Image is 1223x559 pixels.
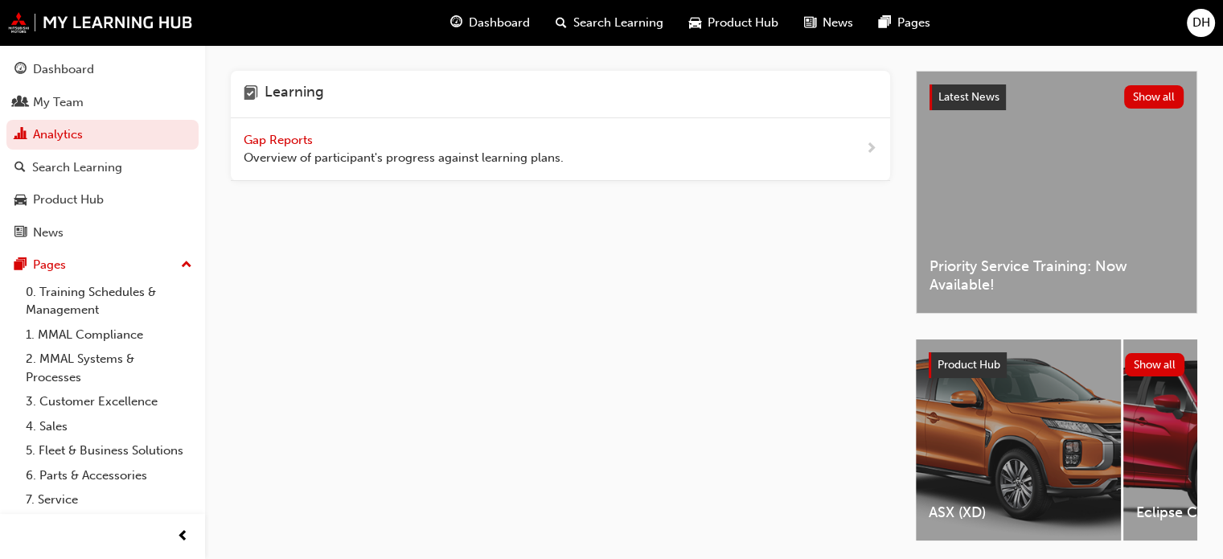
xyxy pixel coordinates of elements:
[929,352,1184,378] a: Product HubShow all
[6,185,199,215] a: Product Hub
[916,339,1121,541] a: ASX (XD)
[6,120,199,150] a: Analytics
[823,14,853,32] span: News
[33,256,66,274] div: Pages
[14,193,27,208] span: car-icon
[930,257,1184,294] span: Priority Service Training: Now Available!
[14,226,27,240] span: news-icon
[19,463,199,488] a: 6. Parts & Accessories
[19,438,199,463] a: 5. Fleet & Business Solutions
[19,414,199,439] a: 4. Sales
[19,347,199,389] a: 2. MMAL Systems & Processes
[865,139,877,159] span: next-icon
[19,389,199,414] a: 3. Customer Excellence
[6,250,199,280] button: Pages
[708,14,778,32] span: Product Hub
[231,118,890,181] a: Gap Reports Overview of participant's progress against learning plans.next-icon
[14,128,27,142] span: chart-icon
[265,84,324,105] h4: Learning
[1192,14,1210,32] span: DH
[879,13,891,33] span: pages-icon
[14,96,27,110] span: people-icon
[6,51,199,250] button: DashboardMy TeamAnalyticsSearch LearningProduct HubNews
[469,14,530,32] span: Dashboard
[689,13,701,33] span: car-icon
[181,255,192,276] span: up-icon
[804,13,816,33] span: news-icon
[676,6,791,39] a: car-iconProduct Hub
[14,258,27,273] span: pages-icon
[556,13,567,33] span: search-icon
[1187,9,1215,37] button: DH
[33,191,104,209] div: Product Hub
[930,84,1184,110] a: Latest NewsShow all
[938,90,999,104] span: Latest News
[33,224,64,242] div: News
[244,84,258,105] span: learning-icon
[244,133,316,147] span: Gap Reports
[244,149,564,167] span: Overview of participant's progress against learning plans.
[1125,353,1185,376] button: Show all
[14,63,27,77] span: guage-icon
[437,6,543,39] a: guage-iconDashboard
[1124,85,1184,109] button: Show all
[6,55,199,84] a: Dashboard
[916,71,1197,314] a: Latest NewsShow allPriority Service Training: Now Available!
[450,13,462,33] span: guage-icon
[19,280,199,323] a: 0. Training Schedules & Management
[938,358,1000,372] span: Product Hub
[543,6,676,39] a: search-iconSearch Learning
[573,14,663,32] span: Search Learning
[929,504,1108,522] span: ASX (XD)
[177,527,189,547] span: prev-icon
[19,487,199,512] a: 7. Service
[33,60,94,79] div: Dashboard
[6,88,199,117] a: My Team
[866,6,943,39] a: pages-iconPages
[33,93,84,112] div: My Team
[19,512,199,537] a: 8. Technical
[897,14,930,32] span: Pages
[6,153,199,183] a: Search Learning
[6,218,199,248] a: News
[19,323,199,347] a: 1. MMAL Compliance
[14,161,26,175] span: search-icon
[791,6,866,39] a: news-iconNews
[32,158,122,177] div: Search Learning
[8,12,193,33] img: mmal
